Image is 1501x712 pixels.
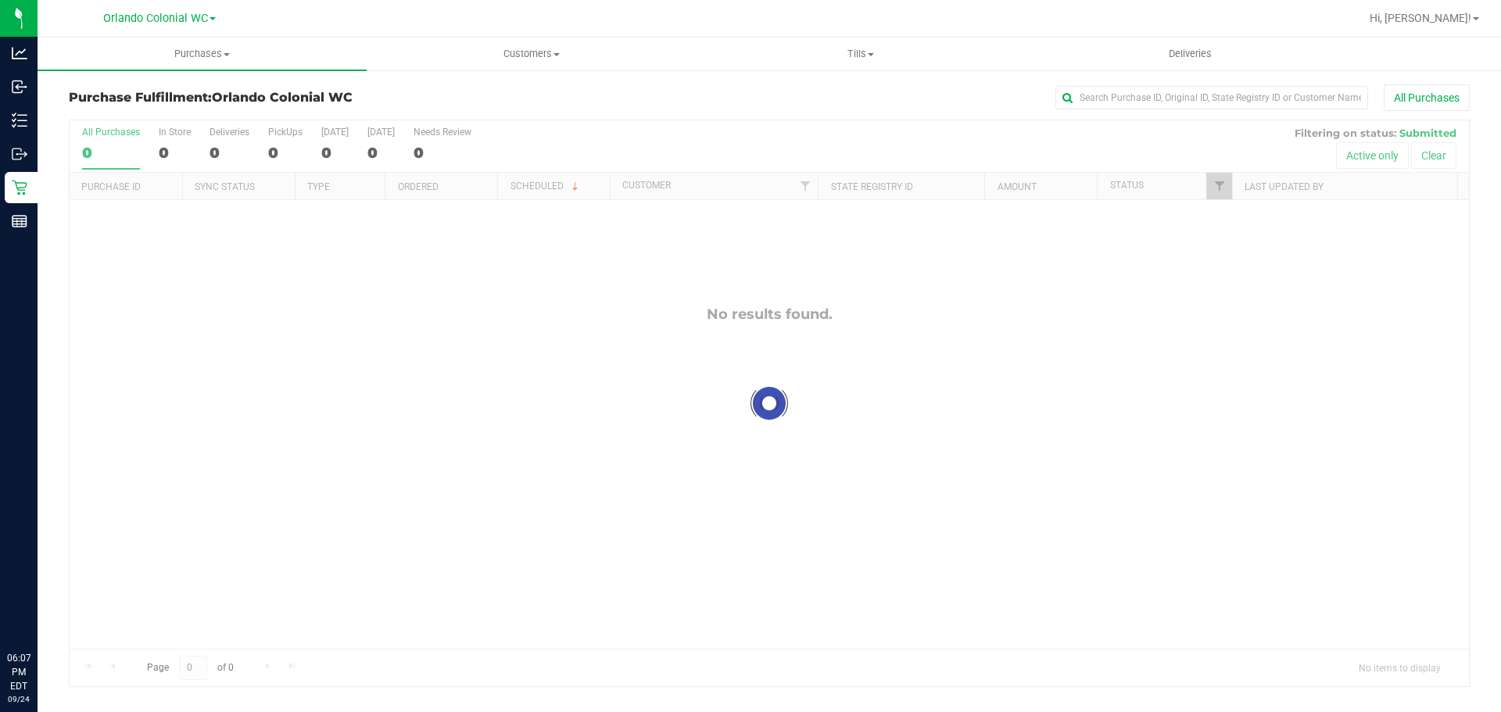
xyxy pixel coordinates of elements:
[696,38,1025,70] a: Tills
[12,45,27,61] inline-svg: Analytics
[38,47,367,61] span: Purchases
[12,113,27,128] inline-svg: Inventory
[1026,38,1355,70] a: Deliveries
[367,38,696,70] a: Customers
[7,651,30,693] p: 06:07 PM EDT
[69,91,536,105] h3: Purchase Fulfillment:
[1370,12,1471,24] span: Hi, [PERSON_NAME]!
[16,587,63,634] iframe: Resource center
[1148,47,1233,61] span: Deliveries
[12,79,27,95] inline-svg: Inbound
[7,693,30,705] p: 09/24
[1055,86,1368,109] input: Search Purchase ID, Original ID, State Registry ID or Customer Name...
[697,47,1024,61] span: Tills
[12,180,27,195] inline-svg: Retail
[367,47,695,61] span: Customers
[212,90,353,105] span: Orlando Colonial WC
[12,213,27,229] inline-svg: Reports
[1384,84,1470,111] button: All Purchases
[103,12,208,25] span: Orlando Colonial WC
[12,146,27,162] inline-svg: Outbound
[38,38,367,70] a: Purchases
